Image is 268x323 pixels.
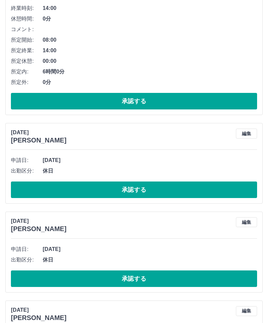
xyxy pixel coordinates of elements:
span: 休日 [43,256,257,264]
button: 編集 [236,217,257,227]
button: 編集 [236,306,257,316]
span: 所定外: [11,78,43,86]
span: 14:00 [43,47,257,55]
button: 承認する [11,182,257,198]
button: 承認する [11,93,257,109]
span: 出勤区分: [11,167,43,175]
h3: [PERSON_NAME] [11,314,67,322]
span: 所定休憩: [11,57,43,65]
span: 00:00 [43,57,257,65]
span: 所定開始: [11,36,43,44]
span: 0分 [43,78,257,86]
span: コメント: [11,25,43,33]
span: [DATE] [43,245,257,253]
span: 休憩時間: [11,15,43,23]
h3: [PERSON_NAME] [11,225,67,233]
span: 所定内: [11,68,43,76]
button: 承認する [11,270,257,287]
span: 所定終業: [11,47,43,55]
span: 14:00 [43,4,257,12]
span: 休日 [43,167,257,175]
span: 08:00 [43,36,257,44]
p: [DATE] [11,129,67,137]
span: 終業時刻: [11,4,43,12]
span: 出勤区分: [11,256,43,264]
span: 申請日: [11,156,43,164]
p: [DATE] [11,306,67,314]
span: 申請日: [11,245,43,253]
span: 6時間0分 [43,68,257,76]
span: 0分 [43,15,257,23]
h3: [PERSON_NAME] [11,137,67,144]
p: [DATE] [11,217,67,225]
button: 編集 [236,129,257,139]
span: [DATE] [43,156,257,164]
